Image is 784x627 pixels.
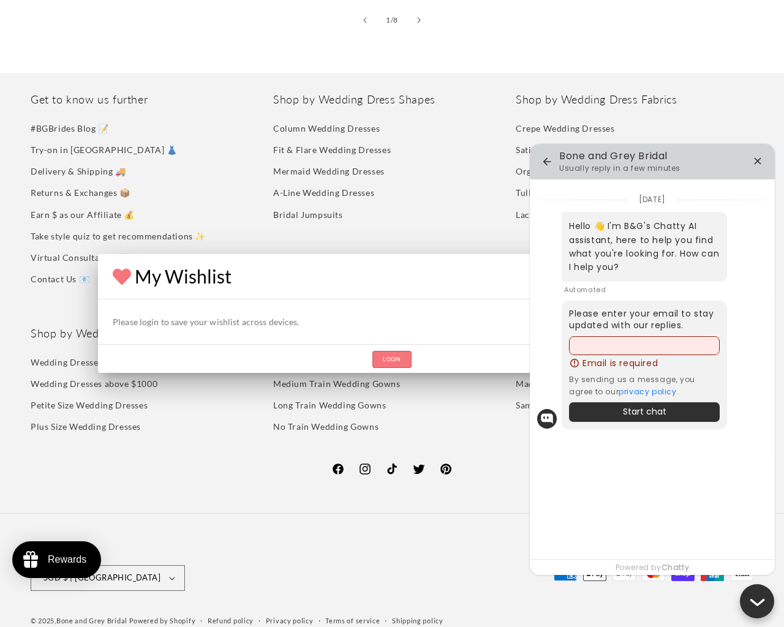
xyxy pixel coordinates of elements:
[661,562,690,573] a: Chatty
[559,163,680,173] h5: Usually reply in a few minutes
[740,584,774,618] button: Close chatbox
[537,194,767,205] p: [DATE]
[579,407,710,416] span: Start chat
[562,212,727,282] div: Hello 👋 I'm B&G's Chatty AI assistant, here to help you find what you're looking for. How can I h...
[113,264,232,288] h5: My Wishlist
[537,285,606,295] span: Automated
[559,150,745,162] h5: Bone and Grey Bridal
[582,358,658,369] p: Email is required
[382,355,402,364] span: Login
[569,374,720,397] p: By sending us a message, you agree to our .
[372,352,412,364] a: Login
[569,308,720,331] p: Please enter your email to stay updated with our replies .
[530,559,775,575] div: Powered by
[48,554,86,565] div: Rewards
[619,386,676,397] a: privacy policy
[372,351,412,367] button: Login
[113,309,671,334] p: Please login to save your wishlist across devices.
